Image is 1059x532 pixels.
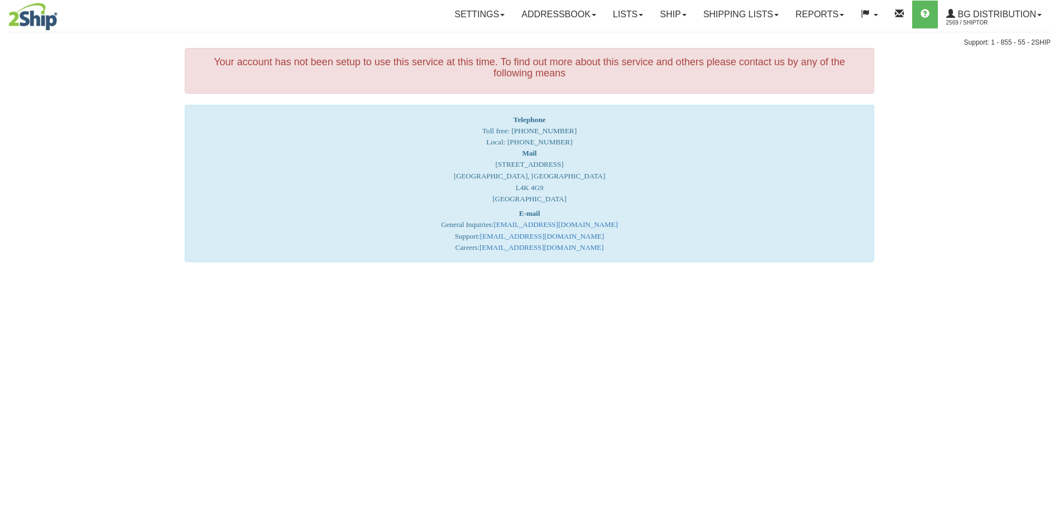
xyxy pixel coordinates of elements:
a: Lists [605,1,651,28]
a: [EMAIL_ADDRESS][DOMAIN_NAME] [493,220,617,229]
a: [EMAIL_ADDRESS][DOMAIN_NAME] [480,243,603,252]
a: BG Distribution 2569 / ShipTor [938,1,1050,28]
font: General Inquiries: Support: Careers: [441,209,618,252]
strong: Mail [522,149,536,157]
a: Shipping lists [695,1,787,28]
a: [EMAIL_ADDRESS][DOMAIN_NAME] [480,232,604,240]
iframe: chat widget [1033,209,1058,323]
a: Settings [446,1,513,28]
strong: E-mail [519,209,540,217]
div: Support: 1 - 855 - 55 - 2SHIP [8,38,1051,47]
a: Reports [787,1,852,28]
span: 2569 / ShipTor [946,17,1030,28]
img: logo2569.jpg [8,3,57,31]
strong: Telephone [513,115,545,124]
font: [STREET_ADDRESS] [GEOGRAPHIC_DATA], [GEOGRAPHIC_DATA] L4K 4G9 [GEOGRAPHIC_DATA] [454,149,606,203]
a: Addressbook [513,1,605,28]
h4: Your account has not been setup to use this service at this time. To find out more about this ser... [194,57,865,79]
a: Ship [651,1,694,28]
span: BG Distribution [955,9,1036,19]
span: Toll free: [PHONE_NUMBER] Local: [PHONE_NUMBER] [482,115,577,146]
